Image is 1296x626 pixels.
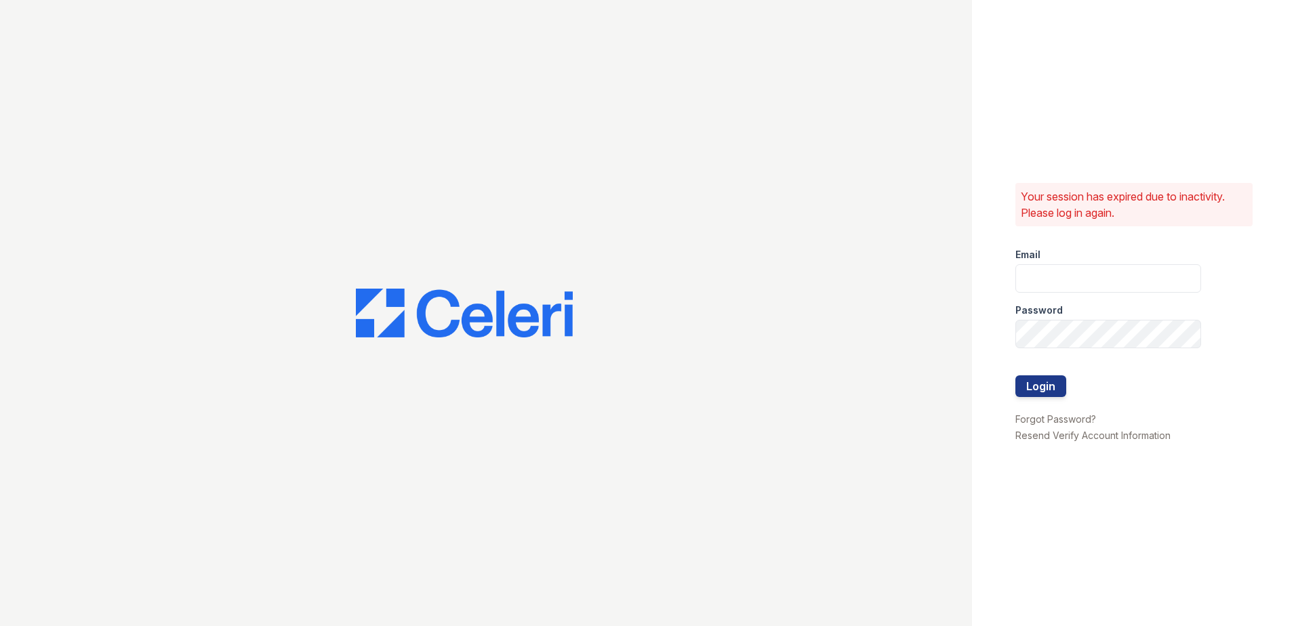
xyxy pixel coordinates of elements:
[1015,304,1063,317] label: Password
[1015,375,1066,397] button: Login
[1021,188,1247,221] p: Your session has expired due to inactivity. Please log in again.
[356,289,573,337] img: CE_Logo_Blue-a8612792a0a2168367f1c8372b55b34899dd931a85d93a1a3d3e32e68fde9ad4.png
[1015,248,1040,262] label: Email
[1015,413,1096,425] a: Forgot Password?
[1015,430,1171,441] a: Resend Verify Account Information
